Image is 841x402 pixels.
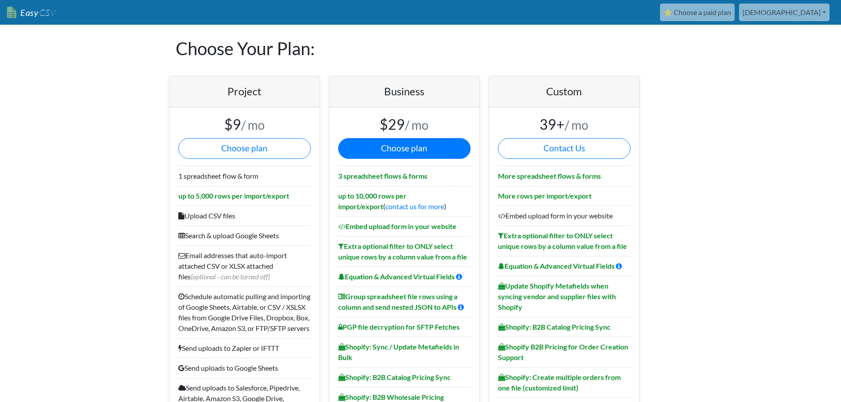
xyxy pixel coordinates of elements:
b: Group spreadsheet file rows using a column and send nested JSON to APIs [338,292,457,311]
small: / mo [405,117,429,132]
li: Send uploads to Google Sheets [178,358,311,378]
b: up to 5,000 rows per import/export [178,192,289,200]
b: Extra optional filter to ONLY select unique rows by a column value from a file [498,231,627,250]
a: ⭐ Choose a paid plan [660,4,735,21]
b: 3 spreadsheet flows & forms [338,172,427,180]
a: EasyCSV [7,4,56,22]
button: Choose plan [338,138,471,159]
b: up to 10,000 rows per import/export [338,192,407,210]
li: 1 spreadsheet flow & form [178,166,311,186]
b: Shopify: B2B Catalog Pricing Sync [338,373,451,381]
b: Shopify: Sync / Update Metafields in Bulk [338,342,459,361]
li: Upload CSV files [178,206,311,225]
a: Contact Us [498,138,630,159]
b: Shopify: B2B Catalog Pricing Sync [498,323,611,331]
h4: Project [178,85,311,98]
a: contact us for more [385,202,444,210]
li: Email addresses that auto-import attached CSV or XLSX attached files [178,245,311,286]
b: More spreadsheet flows & forms [498,172,601,180]
b: Shopify B2B Pricing for Order Creation Support [498,342,628,361]
b: Shopify: Create multiple orders from one file (customized limit) [498,373,621,392]
b: Equation & Advanced Virtual Fields [498,262,615,270]
b: Embed upload form in your website [338,222,456,230]
li: ( ) [338,186,471,216]
li: Embed upload form in your website [498,206,630,225]
h3: $9 [178,116,311,133]
span: CSV [38,7,56,18]
iframe: Drift Widget Chat Controller [797,358,830,391]
b: PGP file decryption for SFTP Fetches [338,323,460,331]
b: Extra optional filter to ONLY select unique rows by a column value from a file [338,242,467,261]
b: More rows per import/export [498,192,592,200]
h1: Choose Your Plan: [176,25,666,72]
h3: $29 [338,116,471,133]
span: (optional - can be turned off) [191,272,270,281]
b: Update Shopify Metafields when syncing vendor and supplier files with Shopify [498,282,616,311]
li: Search & upload Google Sheets [178,225,311,245]
small: / mo [565,117,588,132]
small: / mo [241,117,265,132]
a: [DEMOGRAPHIC_DATA] [739,4,830,21]
li: Schedule automatic pulling and importing of Google Sheets, Airtable, or CSV / XSLSX files from Go... [178,286,311,338]
li: Send uploads to Zapier or IFTTT [178,338,311,358]
h4: Business [338,85,471,98]
h4: Custom [498,85,630,98]
b: Equation & Advanced Virtual Fields [338,272,455,281]
h3: 39+ [498,116,630,133]
button: Choose plan [178,138,311,159]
